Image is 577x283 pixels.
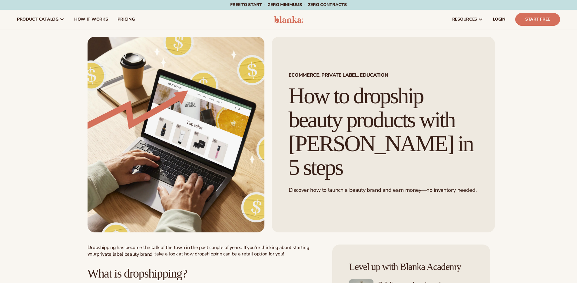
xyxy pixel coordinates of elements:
[88,267,320,280] h2: What is dropshipping?
[515,13,560,26] a: Start Free
[113,10,139,29] a: pricing
[349,261,473,272] h4: Level up with Blanka Academy
[447,10,488,29] a: resources
[493,17,506,22] span: LOGIN
[274,16,303,23] img: logo
[118,17,134,22] span: pricing
[452,17,477,22] span: resources
[97,251,152,258] a: private label beauty brand
[488,10,510,29] a: LOGIN
[69,10,113,29] a: How It Works
[230,2,347,8] span: Free to start · ZERO minimums · ZERO contracts
[88,37,264,232] img: Growing money with ecommerce
[289,73,478,78] span: Ecommerce, Private Label, EDUCATION
[74,17,108,22] span: How It Works
[12,10,69,29] a: product catalog
[289,84,478,179] h1: How to dropship beauty products with [PERSON_NAME] in 5 steps
[289,187,478,194] p: Discover how to launch a beauty brand and earn money—no inventory needed.
[17,17,58,22] span: product catalog
[88,245,320,257] p: Dropshipping has become the talk of the town in the past couple of years. If you’re thinking abou...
